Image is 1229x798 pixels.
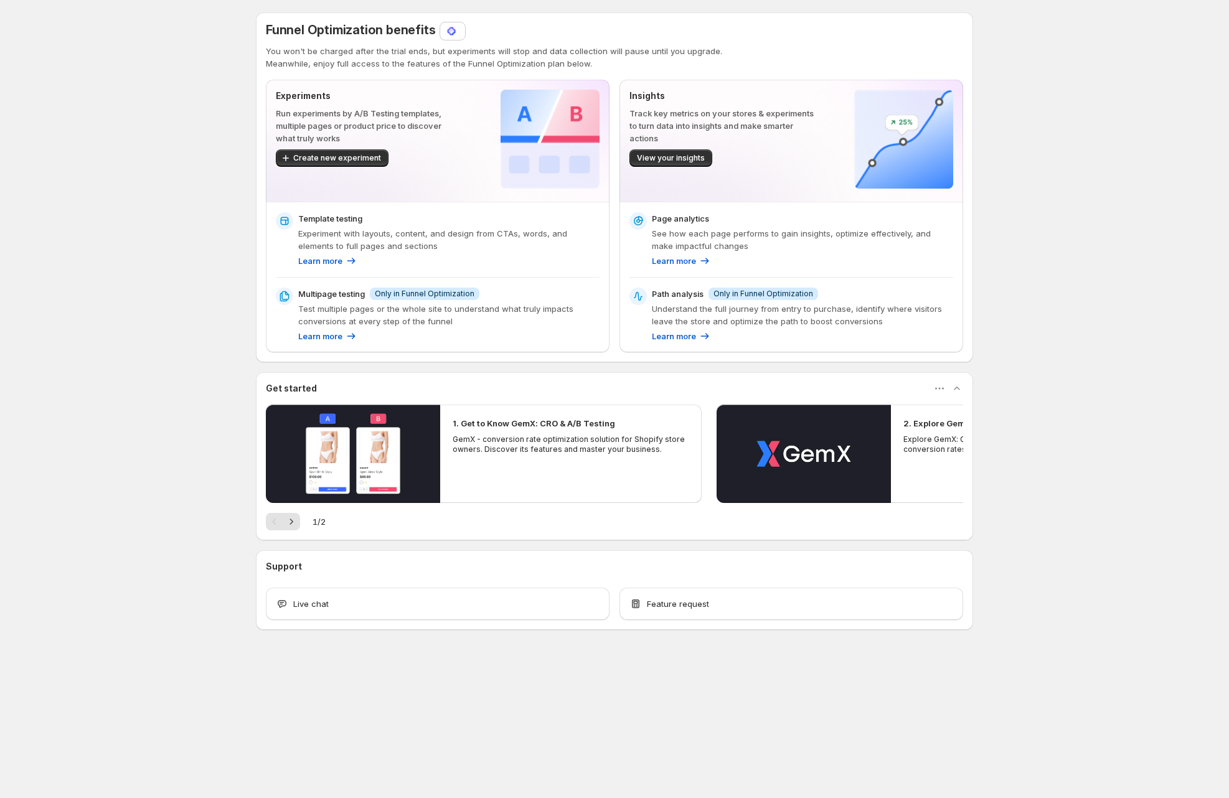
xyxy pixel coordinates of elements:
[652,303,953,327] p: Understand the full journey from entry to purchase, identify where visitors leave the store and o...
[298,212,362,225] p: Template testing
[266,45,963,57] p: You won't be charged after the trial ends, but experiments will stop and data collection will pau...
[375,289,474,299] span: Only in Funnel Optimization
[293,598,329,610] span: Live chat
[298,330,342,342] p: Learn more
[652,288,704,300] p: Path analysis
[629,107,814,144] p: Track key metrics on your stores & experiments to turn data into insights and make smarter actions
[652,330,711,342] a: Learn more
[501,90,600,189] img: Experiments
[293,153,381,163] span: Create new experiment
[717,405,891,503] button: Play video
[298,255,342,267] p: Learn more
[652,255,711,267] a: Learn more
[266,405,440,503] button: Play video
[266,382,317,395] h3: Get started
[629,149,712,167] button: View your insights
[713,289,813,299] span: Only in Funnel Optimization
[453,434,689,454] p: GemX - conversion rate optimization solution for Shopify store owners. Discover its features and ...
[313,515,326,528] span: 1 / 2
[903,417,1096,430] h2: 2. Explore GemX: CRO & A/B Testing Use Cases
[629,90,814,102] p: Insights
[652,212,709,225] p: Page analytics
[298,330,357,342] a: Learn more
[637,153,705,163] span: View your insights
[276,149,388,167] button: Create new experiment
[854,90,953,189] img: Insights
[276,90,461,102] p: Experiments
[903,434,1140,454] p: Explore GemX: CRO & A/B testing Use Cases to boost conversion rates and drive growth.
[266,22,435,37] span: Funnel Optimization benefits
[276,107,461,144] p: Run experiments by A/B Testing templates, multiple pages or product price to discover what truly ...
[647,598,709,610] span: Feature request
[652,227,953,252] p: See how each page performs to gain insights, optimize effectively, and make impactful changes
[453,417,615,430] h2: 1. Get to Know GemX: CRO & A/B Testing
[298,227,600,252] p: Experiment with layouts, content, and design from CTAs, words, and elements to full pages and sec...
[652,255,696,267] p: Learn more
[652,330,696,342] p: Learn more
[298,303,600,327] p: Test multiple pages or the whole site to understand what truly impacts conversions at every step ...
[298,288,365,300] p: Multipage testing
[266,560,302,573] h3: Support
[266,57,963,70] p: Meanwhile, enjoy full access to the features of the Funnel Optimization plan below.
[283,513,300,530] button: Next
[298,255,357,267] a: Learn more
[266,513,300,530] nav: Pagination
